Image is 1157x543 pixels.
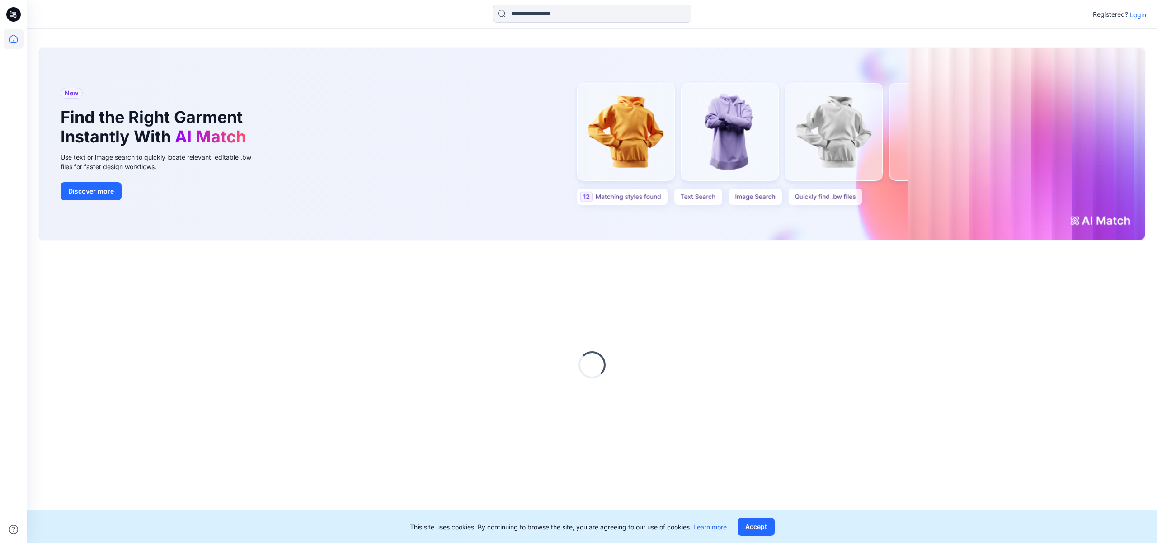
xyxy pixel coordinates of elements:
[175,127,246,146] span: AI Match
[1130,10,1146,19] p: Login
[61,182,122,200] button: Discover more
[65,88,79,99] span: New
[693,523,727,531] a: Learn more
[61,152,264,171] div: Use text or image search to quickly locate relevant, editable .bw files for faster design workflows.
[738,518,775,536] button: Accept
[1093,9,1128,20] p: Registered?
[61,108,250,146] h1: Find the Right Garment Instantly With
[410,522,727,532] p: This site uses cookies. By continuing to browse the site, you are agreeing to our use of cookies.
